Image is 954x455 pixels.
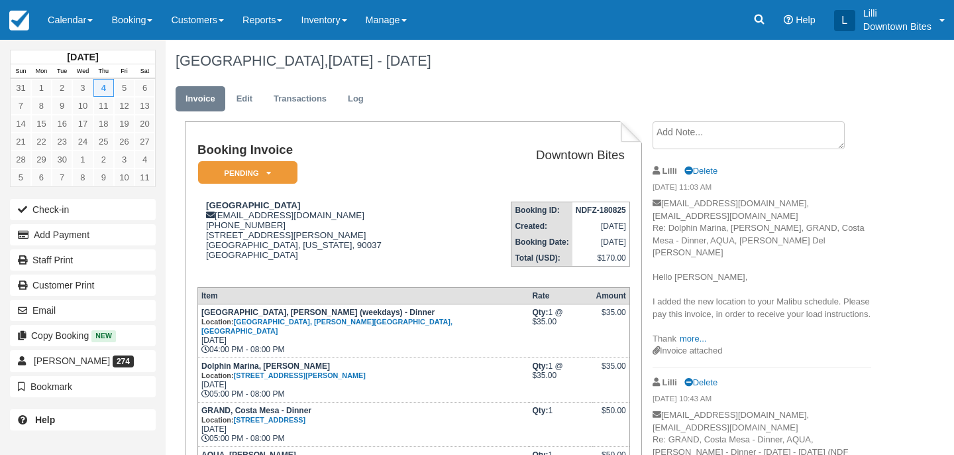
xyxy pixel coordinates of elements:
a: 19 [114,115,134,133]
small: Location: [201,318,452,335]
a: 4 [93,79,114,97]
a: Staff Print [10,249,156,271]
a: 29 [31,151,52,168]
th: Rate [529,287,592,304]
a: 4 [134,151,155,168]
a: 6 [31,168,52,186]
small: Location: [201,371,366,379]
td: 1 [529,402,592,446]
em: Pending [198,161,297,184]
strong: [DATE] [67,52,98,62]
a: 31 [11,79,31,97]
td: [DATE] 05:00 PM - 08:00 PM [197,357,529,402]
strong: [GEOGRAPHIC_DATA] [206,200,300,210]
th: Sat [134,64,155,79]
i: Help [784,15,793,25]
th: Booking ID: [511,202,572,219]
a: [PERSON_NAME] 274 [10,350,156,371]
a: 8 [31,97,52,115]
a: 27 [134,133,155,151]
span: Help [796,15,816,25]
img: checkfront-main-nav-mini-logo.png [9,11,29,31]
strong: Qty [532,361,548,371]
div: [EMAIL_ADDRESS][DOMAIN_NAME] [PHONE_NUMBER] [STREET_ADDRESS][PERSON_NAME] [GEOGRAPHIC_DATA], [US_... [197,200,460,277]
a: 3 [114,151,134,168]
p: [EMAIL_ADDRESS][DOMAIN_NAME], [EMAIL_ADDRESS][DOMAIN_NAME] Re: Dolphin Marina, [PERSON_NAME], GRA... [653,198,871,345]
b: Help [35,415,55,425]
strong: Lilli [662,166,677,176]
strong: [GEOGRAPHIC_DATA], [PERSON_NAME] (weekdays) - Dinner [201,308,452,336]
a: Invoice [176,86,225,112]
strong: NDFZ-180825 [576,206,626,215]
span: [PERSON_NAME] [34,356,110,366]
a: 23 [52,133,72,151]
th: Item [197,287,529,304]
em: [DATE] 11:03 AM [653,182,871,196]
em: [DATE] 10:43 AM [653,393,871,408]
a: 9 [52,97,72,115]
a: 7 [52,168,72,186]
a: 5 [11,168,31,186]
a: Edit [227,86,262,112]
a: 11 [93,97,114,115]
a: 14 [11,115,31,133]
span: New [91,330,116,342]
a: [GEOGRAPHIC_DATA], [PERSON_NAME][GEOGRAPHIC_DATA], [GEOGRAPHIC_DATA] [201,318,452,335]
div: $35.00 [596,361,625,381]
td: $170.00 [572,250,630,267]
a: 28 [11,151,31,168]
a: 1 [72,151,93,168]
a: 2 [93,151,114,168]
a: Customer Print [10,275,156,296]
a: [STREET_ADDRESS] [234,416,306,424]
a: 8 [72,168,93,186]
a: 20 [134,115,155,133]
span: [DATE] - [DATE] [329,52,431,69]
a: 21 [11,133,31,151]
a: 3 [72,79,93,97]
th: Created: [511,218,572,234]
th: Total (USD): [511,250,572,267]
strong: Qty [532,406,548,415]
p: Lilli [863,7,931,20]
div: L [834,10,855,31]
a: 9 [93,168,114,186]
th: Fri [114,64,134,79]
a: 13 [134,97,155,115]
a: 2 [52,79,72,97]
a: 10 [72,97,93,115]
a: 17 [72,115,93,133]
a: 10 [114,168,134,186]
a: more... [680,334,706,344]
a: 25 [93,133,114,151]
a: 16 [52,115,72,133]
a: 26 [114,133,134,151]
h2: Downtown Bites [466,149,625,162]
span: 274 [113,356,134,367]
a: 7 [11,97,31,115]
a: Pending [197,161,293,185]
th: Amount [592,287,629,304]
th: Booking Date: [511,234,572,250]
a: 6 [134,79,155,97]
td: [DATE] [572,218,630,234]
strong: Qty [532,308,548,317]
p: Downtown Bites [863,20,931,33]
th: Tue [52,64,72,79]
small: Location: [201,416,305,424]
h1: [GEOGRAPHIC_DATA], [176,53,871,69]
strong: GRAND, Costa Mesa - Dinner [201,406,311,424]
button: Bookmark [10,376,156,397]
a: 22 [31,133,52,151]
a: 15 [31,115,52,133]
a: 12 [114,97,134,115]
td: 1 @ $35.00 [529,304,592,357]
th: Sun [11,64,31,79]
th: Thu [93,64,114,79]
td: 1 @ $35.00 [529,357,592,402]
button: Add Payment [10,224,156,245]
a: Transactions [264,86,337,112]
button: Email [10,300,156,321]
button: Copy Booking New [10,325,156,346]
a: [STREET_ADDRESS][PERSON_NAME] [234,371,366,379]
